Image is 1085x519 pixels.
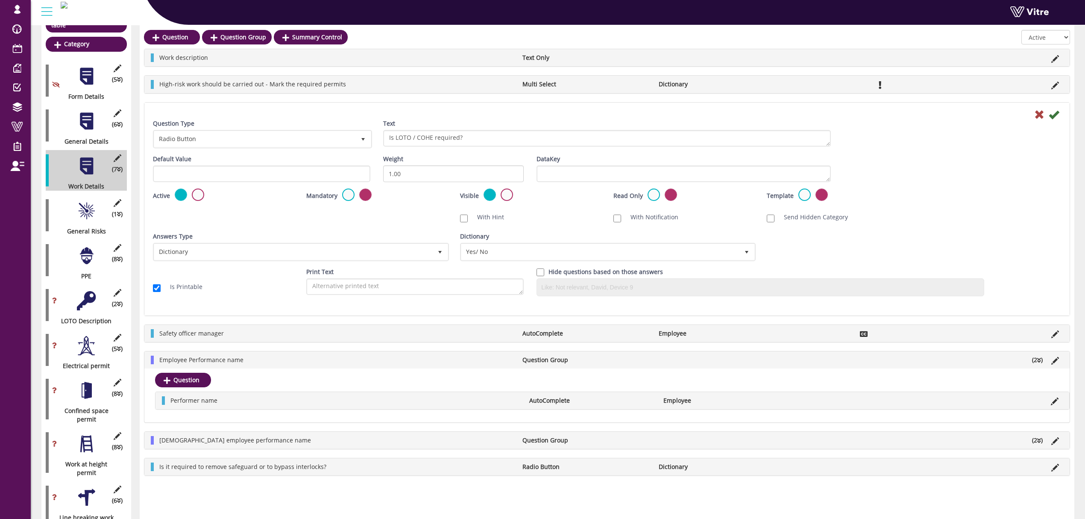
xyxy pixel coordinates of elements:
span: [DEMOGRAPHIC_DATA] employee performance name [159,436,311,444]
li: Dictionary [654,80,791,88]
span: (2 ) [112,300,123,308]
img: Logo-Web.png [61,2,67,9]
span: select [355,131,371,147]
label: Text [383,119,395,128]
span: (1 ) [112,210,123,218]
label: Answers Type [153,232,193,241]
a: Category [46,37,127,51]
label: Template [767,192,794,200]
label: Read Only [613,192,643,200]
label: Print Text [306,268,334,276]
div: General Details [46,137,120,146]
span: (8 ) [112,443,123,451]
li: AutoComplete [525,396,660,405]
div: Form Details [46,92,120,101]
span: (6 ) [112,120,123,129]
input: With Notification [613,215,621,222]
li: Text Only [518,53,654,62]
a: Question [155,373,211,387]
span: (5 ) [112,345,123,353]
span: Yes/ No [461,244,739,259]
label: Hide questions based on those answers [548,268,663,276]
div: LOTO Description [46,317,120,325]
li: Employee [654,329,791,338]
label: Question Type [153,119,194,128]
li: Question Group [518,356,654,364]
a: Summary Control [274,30,348,44]
span: Safety officer manager [159,329,224,337]
span: (5 ) [112,75,123,84]
label: DataKey [537,155,560,163]
span: select [739,244,754,259]
span: (7 ) [112,165,123,174]
li: Dictionary [654,463,791,471]
input: Send Hidden Category [767,215,774,222]
span: Employee Performance name [159,356,243,364]
label: With Notification [622,213,678,221]
label: Default Value [153,155,191,163]
span: Performer name [170,396,217,404]
label: Visible [460,192,479,200]
span: (8 ) [112,255,123,263]
span: High-risk work should be carried out - Mark the required permits [159,80,346,88]
span: Radio Button [154,131,355,147]
a: Question Group [202,30,272,44]
label: Mandatory [306,192,337,200]
input: Is Printable [153,284,161,292]
li: AutoComplete [518,329,654,338]
div: Confined space permit [46,407,120,424]
label: Send Hidden Category [775,213,848,221]
span: Work description [159,53,208,62]
li: Multi Select [518,80,654,88]
input: With Hint [460,215,468,222]
div: Work Details [46,182,120,191]
span: (8 ) [112,389,123,398]
label: Active [153,192,170,200]
li: Question Group [518,436,654,445]
input: Like: Not relevant, David, Device 9 [539,281,982,294]
div: General Risks [46,227,120,236]
a: Question [144,30,200,44]
li: Employee [659,396,794,405]
li: Radio Button [518,463,654,471]
div: Work at height permit [46,460,120,477]
div: PPE [46,272,120,280]
label: With Hint [469,213,504,221]
label: Weight [383,155,403,163]
label: Dictionary [460,232,489,241]
span: Dictionary [154,244,432,259]
li: (2 ) [1028,436,1047,445]
label: Is Printable [161,283,202,291]
textarea: Is LOTO / COHE required? [383,130,831,147]
div: Electrical permit [46,362,120,370]
span: select [432,244,448,259]
li: (2 ) [1028,356,1047,364]
input: Hide question based on answer [537,268,544,276]
span: Is it required to remove safeguard or to bypass interlocks? [159,463,326,471]
span: (6 ) [112,496,123,505]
